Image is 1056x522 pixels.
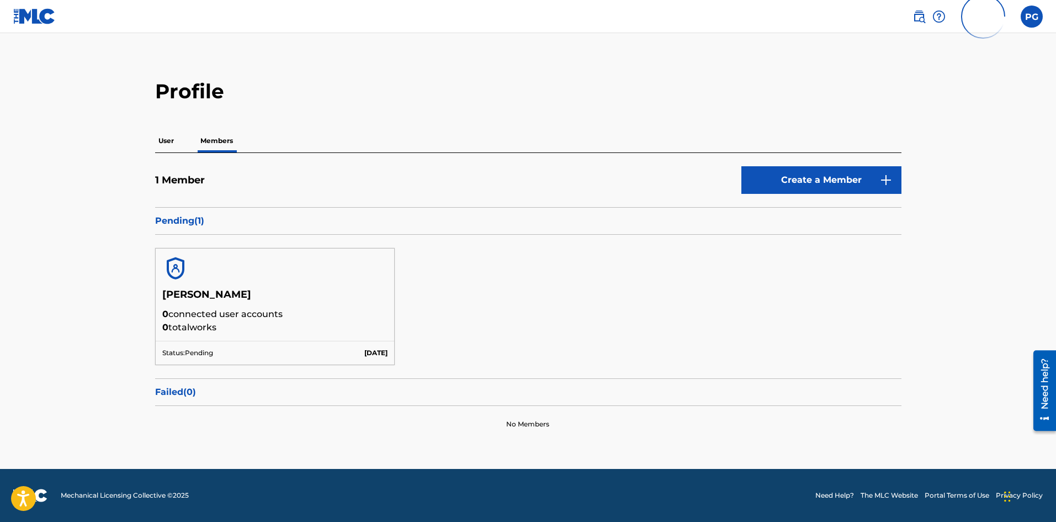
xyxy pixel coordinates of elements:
[912,6,926,28] a: Public Search
[364,348,388,358] p: [DATE]
[932,6,946,28] div: Help
[741,166,901,194] a: Create a Member
[861,491,918,500] a: The MLC Website
[61,491,189,500] span: Mechanical Licensing Collective © 2025
[912,10,926,23] img: search
[1025,346,1056,435] iframe: Resource Center
[1001,469,1056,522] iframe: Chat Widget
[162,255,189,282] img: account
[155,129,177,152] p: User
[815,491,854,500] a: Need Help?
[155,174,205,187] h5: 1 Member
[155,214,901,228] p: Pending ( 1 )
[996,491,1043,500] a: Privacy Policy
[506,419,549,429] p: No Members
[155,386,901,399] p: Failed ( 0 )
[1004,480,1011,513] div: Drag
[932,10,946,23] img: help
[162,309,168,319] span: 0
[162,308,388,321] p: connected user accounts
[13,489,47,502] img: logo
[1021,6,1043,28] div: User Menu
[13,8,56,24] img: MLC Logo
[162,348,213,358] p: Status: Pending
[925,491,989,500] a: Portal Terms of Use
[162,321,388,334] p: total works
[162,288,388,308] h5: [PERSON_NAME]
[197,129,236,152] p: Members
[879,173,893,187] img: 9d2ae6d4665cec9f34b9.svg
[155,79,901,104] h2: Profile
[162,322,168,333] span: 0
